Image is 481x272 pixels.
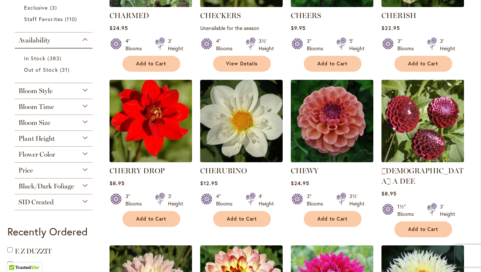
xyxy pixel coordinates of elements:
a: CHICK A DEE [381,157,464,164]
img: CHERUBINO [200,80,283,162]
span: Plant Height [18,135,55,143]
span: Price [18,166,33,174]
div: 1½" Blooms [397,203,418,218]
span: 31 [60,66,71,74]
a: [DEMOGRAPHIC_DATA] A DEE [381,166,464,186]
a: Out of Stock 31 [24,66,85,74]
div: 3' Height [168,37,183,52]
div: 4" Blooms [216,193,237,207]
a: CHERUBINO [200,157,283,164]
a: View Details [213,56,271,72]
span: Add to Cart [317,216,348,222]
span: $24.95 [291,180,309,187]
img: CHERRY DROP [110,80,192,162]
span: Bloom Size [18,119,50,127]
p: Unavailable for the season [200,24,283,31]
span: Add to Cart [408,226,438,232]
div: 3½' Height [259,37,274,52]
span: $22.95 [381,24,400,31]
span: $9.95 [291,24,306,31]
div: 3' Height [168,193,183,207]
a: CHEERS [291,11,321,20]
img: CHICK A DEE [381,80,464,162]
div: 5' Height [349,37,364,52]
a: In Stock 383 [24,54,85,62]
span: Exclusive [24,4,48,11]
span: $24.95 [110,24,128,31]
a: CHEWY [291,157,373,164]
span: Availability [18,36,50,44]
a: CHERISH [381,11,416,20]
span: Add to Cart [136,61,166,67]
div: 4' Height [259,193,274,207]
button: Add to Cart [304,211,361,227]
a: Exclusive [24,4,85,11]
span: Add to Cart [317,61,348,67]
div: 3" Blooms [307,37,327,52]
a: E Z DUZZIT [15,247,52,255]
span: Out of Stock [24,66,58,73]
span: Add to Cart [136,216,166,222]
span: Add to Cart [408,61,438,67]
span: Add to Cart [227,216,257,222]
button: Add to Cart [122,56,180,72]
a: CHARMED [110,1,192,8]
div: 3" Blooms [397,37,418,52]
span: $8.95 [381,190,397,197]
button: Add to Cart [394,221,452,237]
button: Add to Cart [122,211,180,227]
a: CHEERS [291,1,373,8]
span: Black/Dark Foliage [18,182,74,190]
img: CHEWY [291,80,373,162]
span: $12.95 [200,180,218,187]
a: CHARMED [110,11,149,20]
span: View Details [226,61,258,67]
div: 3' Height [440,37,455,52]
span: Flower Color [18,150,55,159]
strong: Recently Ordered [7,225,88,238]
span: 110 [65,15,79,23]
span: Bloom Time [18,103,54,111]
div: 3" Blooms [307,193,327,207]
button: Add to Cart [394,56,452,72]
div: 4" Blooms [125,37,146,52]
div: 3½' Height [349,193,364,207]
a: CHERISH [381,1,464,8]
div: 4" Blooms [216,37,237,52]
div: 3' Height [440,203,455,218]
button: Add to Cart [304,56,361,72]
a: CHECKERS [200,1,283,8]
a: CHEWY [291,166,319,175]
a: CHERUBINO [200,166,247,175]
div: 3" Blooms [125,193,146,207]
span: SID Created [18,198,54,206]
a: CHERRY DROP [110,166,165,175]
span: 3 [50,4,59,11]
span: $8.95 [110,180,125,187]
a: CHECKERS [200,11,241,20]
a: Staff Favorites [24,15,85,23]
a: CHERRY DROP [110,157,192,164]
button: Add to Cart [213,211,271,227]
span: In Stock [24,55,46,62]
span: Bloom Style [18,87,53,95]
span: Staff Favorites [24,16,63,23]
span: 383 [47,54,63,62]
iframe: Launch Accessibility Center [6,246,26,266]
